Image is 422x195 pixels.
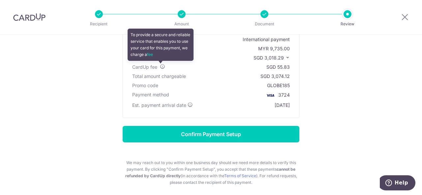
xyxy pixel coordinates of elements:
span: CardUp fee [132,64,157,70]
div: Promo code [132,82,158,89]
p: We may reach out to you within one business day should we need more details to verify this paymen... [123,159,299,186]
span: 3724 [278,92,290,98]
p: Review [323,21,372,27]
div: [DATE] [275,102,290,109]
div: SGD 55.83 [266,64,290,70]
div: International payment [243,36,290,43]
p: Document [240,21,289,27]
span: SGD 3,018.29 [254,55,284,61]
img: CardUp [13,13,45,21]
div: Est. payment arrival date [132,102,193,109]
div: Payment method [132,91,169,99]
div: To provide a secure and reliable service that enables you to use your card for this payment, we c... [128,29,194,61]
div: MYR 9,735.00 [258,45,290,52]
a: Terms of Service [224,173,256,178]
iframe: Opens a widget where you can find more information [380,175,415,192]
input: Confirm Payment Setup [123,126,299,142]
span: Total amount chargeable [132,73,186,79]
p: Amount [157,21,206,27]
p: SGD 3,018.29 [254,55,290,61]
a: fee [147,52,153,57]
div: GLOBE185 [267,82,290,89]
p: Recipient [75,21,123,27]
div: SGD 3,074.12 [260,73,290,80]
img: <span class="translation_missing" title="translation missing: en.account_steps.new_confirm_form.b... [264,91,277,99]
